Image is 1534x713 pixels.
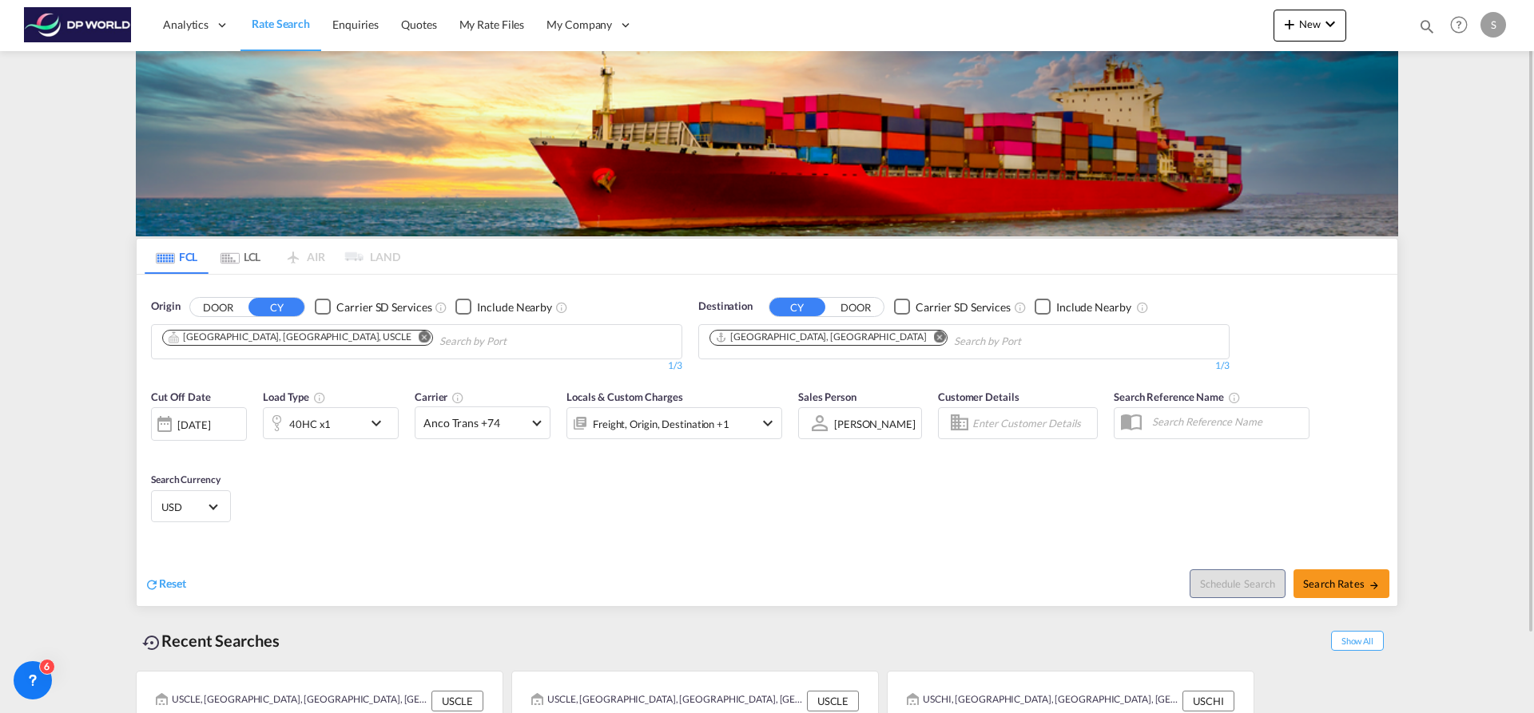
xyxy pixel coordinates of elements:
md-icon: icon-magnify [1418,18,1436,35]
div: Cleveland, OH, USCLE [168,331,411,344]
div: USCHI [1182,691,1234,711]
span: Origin [151,299,180,315]
div: [DATE] [177,418,210,432]
md-chips-wrap: Chips container. Use arrow keys to select chips. [707,325,1112,355]
div: Carrier SD Services [916,299,1011,315]
span: Anco Trans +74 [423,415,527,431]
md-select: Sales Person: Soraya Valverde [833,412,917,435]
md-icon: icon-plus 400-fg [1280,14,1299,34]
div: Recent Searches [136,623,286,659]
button: Search Ratesicon-arrow-right [1294,569,1389,598]
input: Chips input. [439,329,591,355]
div: icon-refreshReset [145,576,186,593]
button: Remove [923,331,947,347]
md-checkbox: Checkbox No Ink [455,299,552,315]
md-checkbox: Checkbox No Ink [894,299,1011,315]
md-icon: Your search will be saved by the below given name [1228,391,1241,404]
button: Note: By default Schedule search will only considerorigin ports, destination ports and cut off da... [1190,569,1286,598]
md-icon: The selected Trucker/Carrierwill be displayed in the rate results If the rates are from another f... [451,391,464,404]
span: Rate Search [252,17,310,30]
div: USCLE [431,691,483,711]
md-icon: icon-backup-restore [142,633,161,652]
span: Search Reference Name [1114,390,1241,403]
md-tab-item: LCL [209,239,272,274]
div: Press delete to remove this chip. [168,331,415,344]
span: Search Rates [1303,577,1380,590]
span: Help [1445,11,1472,38]
span: Carrier [415,390,464,403]
button: DOOR [828,298,884,316]
md-datepicker: Select [151,439,163,461]
div: 1/3 [698,359,1230,373]
div: Freight Origin Destination Factory Stuffing [593,413,729,435]
md-icon: icon-arrow-right [1369,580,1380,591]
span: Reset [159,576,186,590]
button: DOOR [190,298,246,316]
div: S [1480,12,1506,38]
div: Carrier SD Services [336,299,431,315]
md-icon: Unchecked: Ignores neighbouring ports when fetching rates.Checked : Includes neighbouring ports w... [555,301,568,314]
img: c08ca190194411f088ed0f3ba295208c.png [24,7,132,43]
div: OriginDOOR CY Checkbox No InkUnchecked: Search for CY (Container Yard) services for all selected ... [137,275,1397,606]
span: Customer Details [938,390,1019,403]
md-icon: icon-chevron-down [758,414,777,433]
span: New [1280,18,1340,30]
span: Show All [1331,631,1384,651]
span: Destination [698,299,753,315]
span: Load Type [263,390,326,403]
md-icon: icon-chevron-down [367,414,394,433]
span: My Rate Files [459,18,525,31]
div: USCLE, Cleveland, OH, United States, North America, Americas [156,691,427,711]
md-icon: icon-information-outline [313,391,326,404]
div: icon-magnify [1418,18,1436,42]
div: Help [1445,11,1480,40]
md-checkbox: Checkbox No Ink [1035,299,1131,315]
div: Freight Origin Destination Factory Stuffingicon-chevron-down [566,407,782,439]
md-tab-item: FCL [145,239,209,274]
div: Include Nearby [1056,299,1131,315]
md-icon: Unchecked: Search for CY (Container Yard) services for all selected carriers.Checked : Search for... [1014,301,1027,314]
div: [DATE] [151,407,247,441]
div: 40HC x1icon-chevron-down [263,407,399,439]
div: USCLE, Cleveland, OH, United States, North America, Americas [531,691,803,711]
div: Le Havre, FRLEH [715,331,926,344]
span: Quotes [401,18,436,31]
md-icon: Unchecked: Search for CY (Container Yard) services for all selected carriers.Checked : Search for... [435,301,447,314]
div: USCHI, Chicago, IL, United States, North America, Americas [907,691,1178,711]
md-checkbox: Checkbox No Ink [315,299,431,315]
md-chips-wrap: Chips container. Use arrow keys to select chips. [160,325,598,355]
span: Search Currency [151,473,221,485]
div: [PERSON_NAME] [834,418,916,430]
div: 1/3 [151,359,682,373]
md-icon: Unchecked: Ignores neighbouring ports when fetching rates.Checked : Includes neighbouring ports w... [1136,301,1149,314]
img: LCL+%26+FCL+BACKGROUND.png [136,51,1398,236]
input: Chips input. [954,329,1106,355]
button: CY [248,298,304,316]
div: Include Nearby [477,299,552,315]
span: USD [161,500,206,514]
md-select: Select Currency: $ USDUnited States Dollar [160,495,222,518]
input: Search Reference Name [1144,410,1309,434]
span: Enquiries [332,18,379,31]
md-icon: icon-chevron-down [1321,14,1340,34]
span: My Company [546,17,612,33]
span: Cut Off Date [151,390,211,403]
div: 40HC x1 [289,413,331,435]
span: Analytics [163,17,209,33]
md-pagination-wrapper: Use the left and right arrow keys to navigate between tabs [145,239,400,274]
span: Sales Person [798,390,856,403]
button: CY [769,298,825,316]
input: Enter Customer Details [972,411,1092,435]
span: Locals & Custom Charges [566,390,683,403]
button: Remove [408,331,432,347]
md-icon: icon-refresh [145,577,159,592]
div: Press delete to remove this chip. [715,331,929,344]
div: USCLE [807,691,859,711]
button: icon-plus 400-fgNewicon-chevron-down [1274,10,1346,42]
